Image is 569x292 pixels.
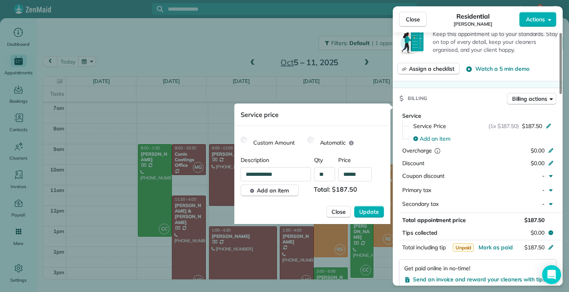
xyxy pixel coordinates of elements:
span: - [542,172,545,179]
button: Add an item [409,132,556,145]
span: Description [241,156,311,164]
span: Tips collected [402,229,437,237]
span: $0.00 [531,160,545,167]
span: Automatic [320,139,346,147]
span: Service [402,112,421,119]
label: Custom Amount [250,136,298,150]
span: $0.00 [531,147,545,154]
span: Unpaid [453,243,474,252]
span: Service price [241,111,279,119]
span: Close [332,208,346,216]
button: Add an item [241,185,299,196]
span: Close [406,15,420,23]
span: Coupon discount [402,172,445,179]
span: Total: $187.50 [314,185,360,196]
button: Mark as paid [479,243,513,251]
span: Get paid online in no-time! [404,264,470,272]
button: Update [354,206,384,218]
div: Overcharge [402,147,471,154]
button: Tips collected$0.00 [399,227,556,238]
span: - [542,187,545,194]
span: $187.50 [524,217,545,224]
span: Billing actions [512,95,547,103]
span: Add an item [420,135,450,143]
button: Service Price(1x $187.50)$187.50 [409,120,556,132]
span: Primary tax [402,187,431,194]
span: Add an item [257,187,289,194]
span: Residential [456,11,490,21]
span: $187.50 [522,122,542,130]
span: [PERSON_NAME] [454,21,492,27]
p: Keep this appointment up to your standards. Stay on top of every detail, keep your cleaners organ... [433,30,558,54]
button: Close [326,206,351,218]
span: Secondary tax [402,200,439,207]
div: Open Intercom Messenger [542,265,561,284]
span: Update [359,208,379,216]
span: Mark as paid [479,244,513,251]
span: Actions [526,15,545,23]
span: Qty [314,156,335,164]
span: (1x $187.50) [488,122,519,130]
span: Price [338,156,360,164]
span: $0.00 [531,229,545,237]
span: $187.50 [524,244,545,251]
span: Watch a 5 min demo [475,65,529,73]
span: Send an invoice and reward your cleaners with tips [413,276,546,283]
span: Service Price [413,122,446,130]
button: Automatic [349,140,354,145]
span: - [542,200,545,207]
span: Assign a checklist [409,65,454,73]
button: Watch a 5 min demo [466,65,529,73]
button: Assign a checklist [398,63,460,75]
button: Close [399,12,427,27]
span: Total appointment price [402,217,466,224]
span: Discount [402,160,424,167]
span: Total including tip [402,244,446,251]
span: Billing [408,94,428,102]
